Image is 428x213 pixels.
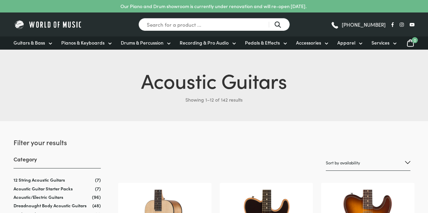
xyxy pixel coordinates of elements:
span: 0 [412,37,418,43]
span: Pedals & Effects [245,39,280,46]
a: Acoustic/Electric Guitars [14,194,63,200]
img: World of Music [14,19,83,30]
span: Apparel [337,39,355,46]
h1: Acoustic Guitars [14,66,414,94]
a: Dreadnought Body Acoustic Guitars [14,202,87,209]
p: Our Piano and Drum showroom is currently under renovation and will re-open [DATE]. [120,3,307,10]
span: (96) [92,194,101,200]
span: [PHONE_NUMBER] [342,22,386,27]
select: Shop order [326,155,410,171]
span: (7) [95,186,101,191]
span: Accessories [296,39,321,46]
input: Search for a product ... [138,18,290,31]
p: Showing 1–12 of 142 results [14,94,414,105]
a: Acoustic Guitar Starter Packs [14,185,73,192]
h3: Category [14,155,101,168]
span: Guitars & Bass [14,39,45,46]
span: Drums & Percussion [121,39,163,46]
iframe: Chat with our support team [330,139,428,213]
span: Services [371,39,389,46]
a: 12 String Acoustic Guitars [14,177,65,183]
span: Pianos & Keyboards [61,39,105,46]
span: Recording & Pro Audio [180,39,229,46]
a: [PHONE_NUMBER] [331,20,386,30]
span: (7) [95,177,101,183]
h2: Filter your results [14,137,101,147]
span: (48) [92,203,101,208]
